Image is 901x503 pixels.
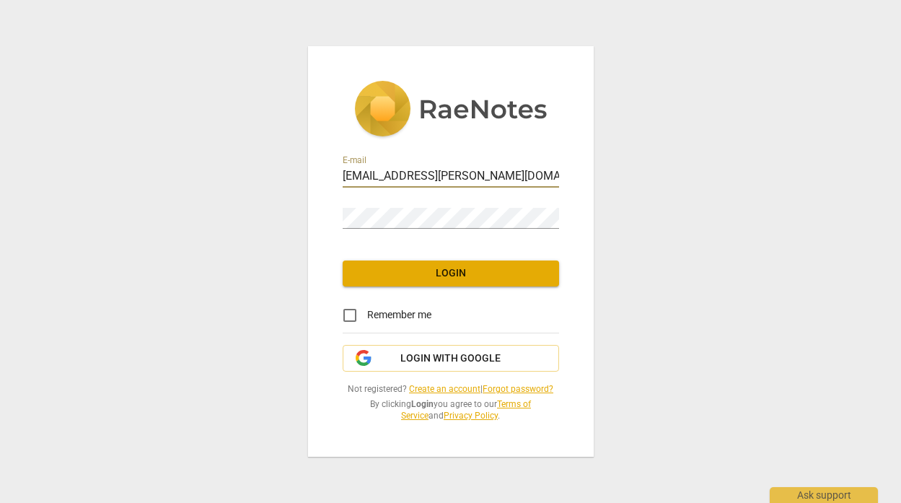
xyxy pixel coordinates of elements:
a: Create an account [409,384,480,394]
button: Login [343,261,559,287]
a: Privacy Policy [444,411,498,421]
label: E-mail [343,156,366,165]
div: Ask support [770,487,878,503]
span: Remember me [367,307,431,323]
a: Forgot password? [483,384,553,394]
button: Login with Google [343,345,559,372]
span: Login [354,266,548,281]
span: Login with Google [400,351,501,366]
b: Login [411,399,434,409]
span: By clicking you agree to our and . [343,398,559,422]
span: Not registered? | [343,383,559,395]
img: 5ac2273c67554f335776073100b6d88f.svg [354,81,548,140]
